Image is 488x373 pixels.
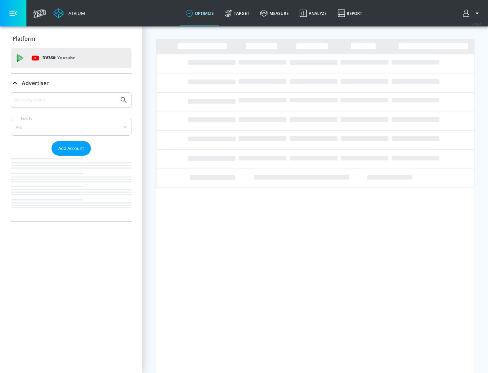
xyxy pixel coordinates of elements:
div: DV360: Youtube [11,48,131,68]
p: Youtube [57,54,75,61]
div: Advertiser [11,74,131,93]
a: Report [332,1,368,25]
a: Analyze [294,1,332,25]
p: Platform [13,35,35,42]
span: v 4.24.0 [472,22,481,26]
a: Atrium [54,8,85,18]
div: Atrium [66,10,85,16]
label: Sort By [19,116,34,121]
nav: list of Advertiser [11,156,131,221]
p: Advertiser [22,79,49,87]
div: Platform [11,29,131,48]
a: measure [255,1,294,25]
span: Add Account [58,144,84,152]
input: Search by name [14,96,116,104]
p: DV360: [42,54,75,62]
button: Add Account [52,141,91,156]
a: optimize [180,1,219,25]
a: Target [219,1,255,25]
div: Advertiser [11,92,131,221]
div: A-Z [11,119,131,136]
